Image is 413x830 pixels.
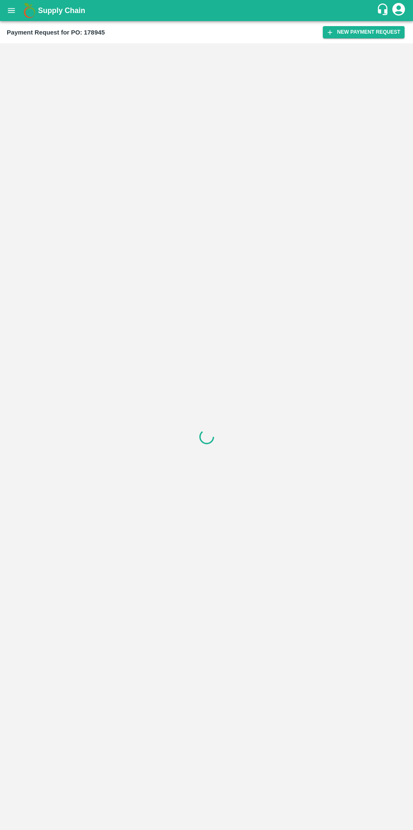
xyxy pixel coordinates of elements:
[38,6,85,15] b: Supply Chain
[376,3,391,18] div: customer-support
[38,5,376,16] a: Supply Chain
[7,29,105,36] b: Payment Request for PO: 178945
[2,1,21,20] button: open drawer
[391,2,406,19] div: account of current user
[21,2,38,19] img: logo
[323,26,405,38] button: New Payment Request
